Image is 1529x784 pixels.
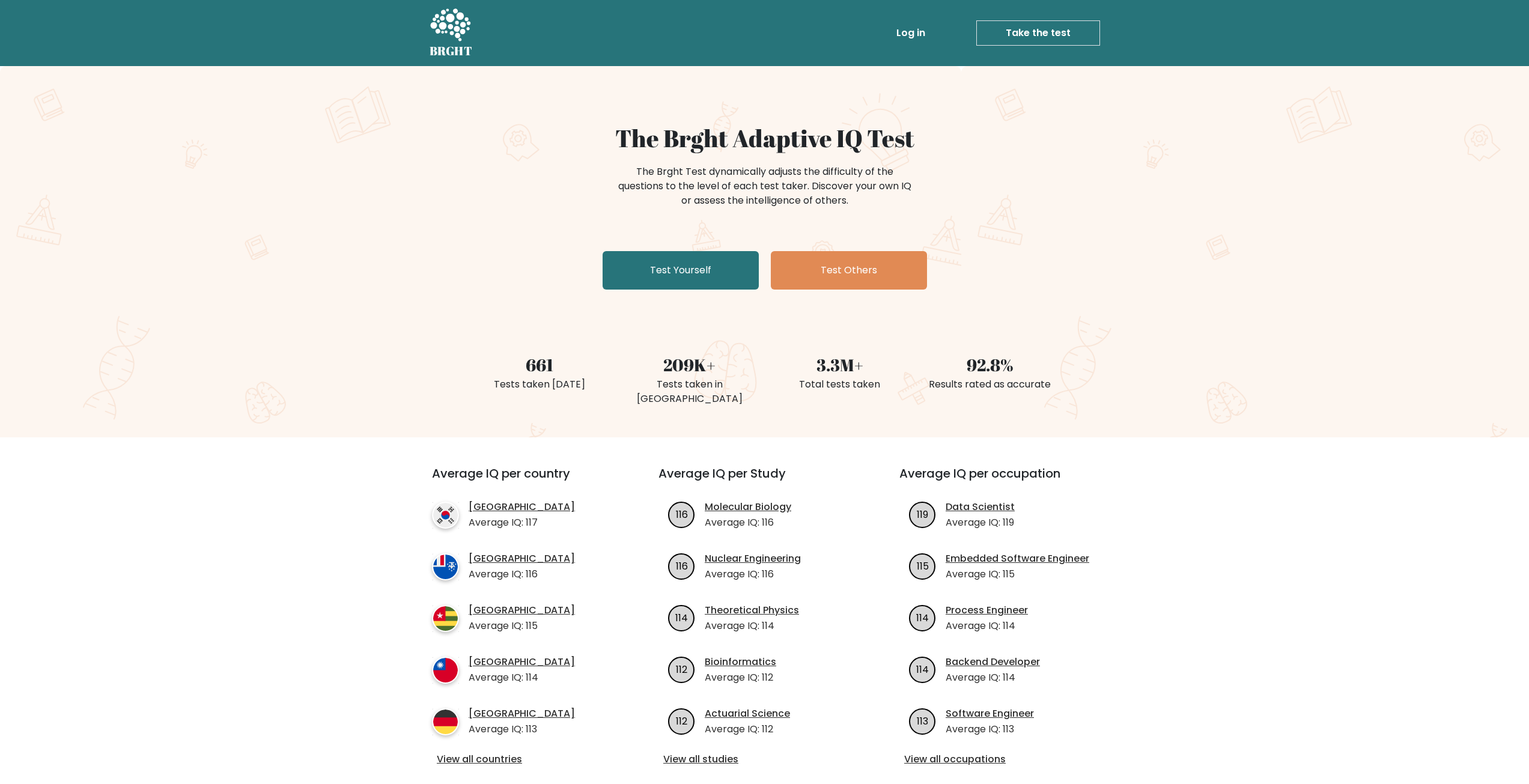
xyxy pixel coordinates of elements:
[917,507,928,521] text: 119
[472,124,1058,153] h1: The Brght Adaptive IQ Test
[675,610,688,624] text: 114
[430,5,473,61] a: BRGHT
[705,619,799,633] p: Average IQ: 114
[705,670,776,685] p: Average IQ: 112
[705,603,799,618] a: Theoretical Physics
[916,610,929,624] text: 114
[705,707,790,721] a: Actuarial Science
[437,752,610,767] a: View all countries
[676,507,688,521] text: 116
[904,752,1107,767] a: View all occupations
[432,466,615,495] h3: Average IQ per country
[469,707,575,721] a: [GEOGRAPHIC_DATA]
[432,657,459,684] img: country
[772,377,908,392] div: Total tests taken
[946,707,1034,721] a: Software Engineer
[622,352,758,377] div: 209K+
[946,655,1040,669] a: Backend Developer
[976,20,1100,46] a: Take the test
[469,603,575,618] a: [GEOGRAPHIC_DATA]
[615,165,915,208] div: The Brght Test dynamically adjusts the difficulty of the questions to the level of each test take...
[771,251,927,290] a: Test Others
[705,567,801,582] p: Average IQ: 116
[432,502,459,529] img: country
[622,377,758,406] div: Tests taken in [GEOGRAPHIC_DATA]
[946,619,1028,633] p: Average IQ: 114
[472,352,607,377] div: 661
[469,722,575,737] p: Average IQ: 113
[917,714,928,728] text: 113
[772,352,908,377] div: 3.3M+
[917,559,929,573] text: 115
[469,619,575,633] p: Average IQ: 115
[705,655,776,669] a: Bioinformatics
[469,500,575,514] a: [GEOGRAPHIC_DATA]
[430,44,473,58] h5: BRGHT
[432,605,459,632] img: country
[946,722,1034,737] p: Average IQ: 113
[705,552,801,566] a: Nuclear Engineering
[432,553,459,580] img: country
[676,662,687,676] text: 112
[658,466,871,495] h3: Average IQ per Study
[946,552,1089,566] a: Embedded Software Engineer
[946,500,1015,514] a: Data Scientist
[922,377,1058,392] div: Results rated as accurate
[946,670,1040,685] p: Average IQ: 114
[946,515,1015,530] p: Average IQ: 119
[663,752,866,767] a: View all studies
[469,567,575,582] p: Average IQ: 116
[676,559,688,573] text: 116
[469,515,575,530] p: Average IQ: 117
[899,466,1111,495] h3: Average IQ per occupation
[922,352,1058,377] div: 92.8%
[472,377,607,392] div: Tests taken [DATE]
[469,670,575,685] p: Average IQ: 114
[469,552,575,566] a: [GEOGRAPHIC_DATA]
[676,714,687,728] text: 112
[603,251,759,290] a: Test Yourself
[946,567,1089,582] p: Average IQ: 115
[469,655,575,669] a: [GEOGRAPHIC_DATA]
[892,21,930,45] a: Log in
[705,722,790,737] p: Average IQ: 112
[916,662,929,676] text: 114
[705,515,791,530] p: Average IQ: 116
[432,708,459,735] img: country
[705,500,791,514] a: Molecular Biology
[946,603,1028,618] a: Process Engineer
